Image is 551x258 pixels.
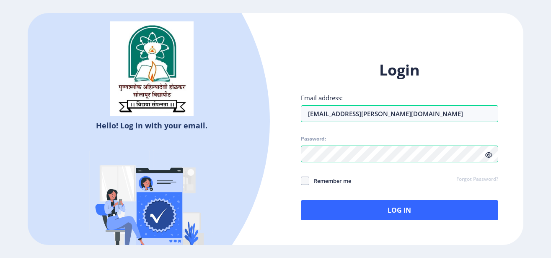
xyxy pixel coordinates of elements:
[456,176,498,183] a: Forgot Password?
[301,60,499,80] h1: Login
[301,94,343,102] label: Email address:
[301,200,499,220] button: Log In
[301,136,326,142] label: Password:
[110,21,194,116] img: sulogo.png
[309,176,351,186] span: Remember me
[301,105,499,122] input: Email address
